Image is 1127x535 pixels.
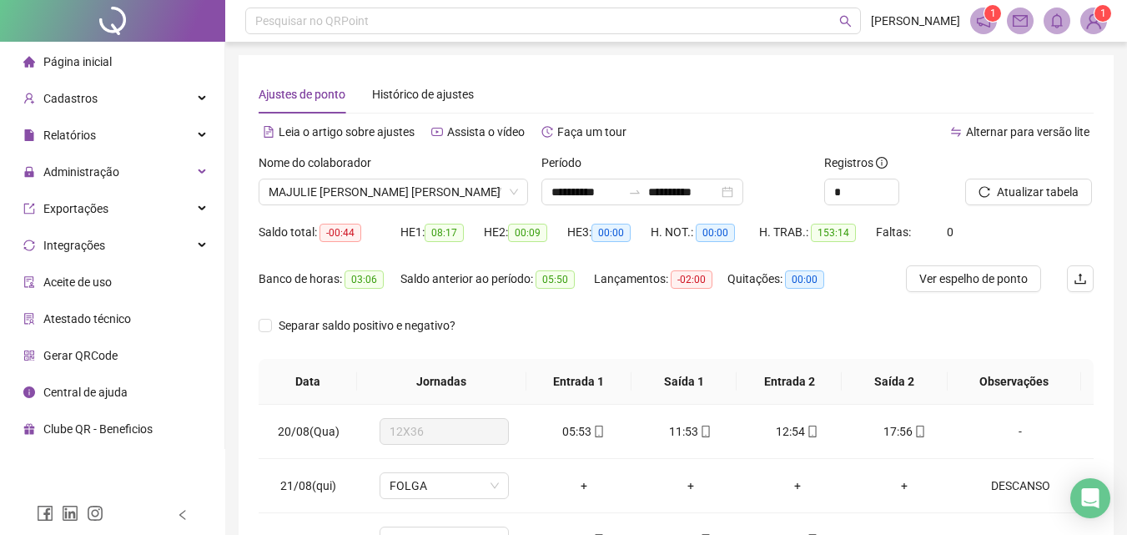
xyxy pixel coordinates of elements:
span: 03:06 [345,270,384,289]
span: 00:00 [591,224,631,242]
span: 21/08(qui) [280,479,336,492]
span: Cadastros [43,92,98,105]
img: 91077 [1081,8,1106,33]
div: Lançamentos: [594,270,727,289]
span: swap [950,126,962,138]
span: 0 [947,225,953,239]
span: Gerar QRCode [43,349,118,362]
button: Atualizar tabela [965,179,1092,205]
th: Entrada 2 [737,359,842,405]
div: + [757,477,838,495]
button: Ver espelho de ponto [906,265,1041,292]
span: -02:00 [671,270,712,289]
span: [PERSON_NAME] [871,12,960,30]
span: audit [23,276,35,288]
span: 11:53 [669,425,698,438]
div: Banco de horas: [259,270,400,289]
div: HE 2: [484,223,567,242]
span: sync [23,240,35,251]
span: 05:50 [536,270,575,289]
span: solution [23,313,35,325]
span: Leia o artigo sobre ajustes [279,125,415,139]
span: 20/08(Qua) [278,425,340,438]
span: left [177,509,189,521]
div: HE 3: [567,223,651,242]
span: Ver espelho de ponto [919,270,1028,288]
div: H. NOT.: [651,223,759,242]
span: mail [1013,13,1028,28]
span: 153:14 [811,224,856,242]
span: down [509,187,519,197]
span: Atualizar tabela [997,183,1079,201]
div: Quitações: [727,270,844,289]
span: info-circle [876,157,888,169]
span: mobile [698,426,712,437]
span: youtube [431,126,443,138]
span: Página inicial [43,55,112,68]
span: mobile [591,426,605,437]
span: 00:09 [508,224,547,242]
span: Assista o vídeo [447,125,525,139]
span: Administração [43,165,119,179]
div: + [651,477,731,495]
span: bell [1049,13,1064,28]
span: 12X36 [390,419,499,444]
span: Separar saldo positivo e negativo? [272,316,462,335]
span: FOLGA [390,473,499,498]
span: Ajustes de ponto [259,88,345,101]
th: Saída 2 [842,359,947,405]
span: Observações [961,372,1068,391]
sup: 1 [984,5,1001,22]
span: MAJULIE CECILIA FRANCISCO DE FARIA [269,179,518,204]
span: instagram [87,505,103,522]
span: 17:56 [883,425,913,438]
span: file-text [263,126,274,138]
span: Central de ajuda [43,386,128,399]
span: Alternar para versão lite [966,125,1089,139]
span: upload [1074,272,1087,285]
span: mobile [913,426,926,437]
span: -00:44 [319,224,361,242]
span: Clube QR - Beneficios [43,422,153,436]
span: 1 [990,8,996,19]
span: 00:00 [696,224,735,242]
span: Histórico de ajustes [372,88,474,101]
span: file [23,129,35,141]
div: Saldo total: [259,223,400,242]
span: linkedin [62,505,78,522]
span: reload [979,186,990,198]
span: filter [492,187,502,197]
span: 1 [1100,8,1106,19]
div: Open Intercom Messenger [1070,478,1110,518]
div: HE 1: [400,223,484,242]
span: - [1019,425,1022,438]
span: history [541,126,553,138]
span: 12:54 [776,425,805,438]
div: H. TRAB.: [759,223,876,242]
span: Atestado técnico [43,312,131,326]
span: home [23,56,35,68]
span: Faça um tour [557,125,626,139]
span: Exportações [43,202,108,215]
span: 00:00 [785,270,824,289]
div: DESCANSO [971,477,1069,495]
span: to [628,185,641,199]
span: swap-right [628,185,641,199]
span: Relatórios [43,129,96,142]
span: Registros [824,154,888,172]
th: Jornadas [357,359,526,405]
span: Aceite de uso [43,275,112,289]
span: qrcode [23,350,35,361]
span: search [839,15,852,28]
div: + [864,477,944,495]
span: 08:17 [425,224,464,242]
label: Nome do colaborador [259,154,382,172]
span: Faltas: [876,225,913,239]
th: Observações [948,359,1081,405]
sup: Atualize o seu contato no menu Meus Dados [1094,5,1111,22]
span: user-add [23,93,35,104]
span: Integrações [43,239,105,252]
span: info-circle [23,386,35,398]
th: Entrada 1 [526,359,631,405]
span: mobile [805,426,818,437]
